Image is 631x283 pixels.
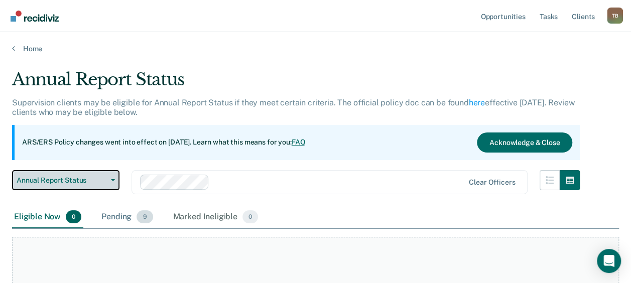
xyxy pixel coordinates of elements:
[607,8,623,24] button: Profile dropdown button
[607,8,623,24] div: T B
[242,210,258,223] span: 0
[66,210,81,223] span: 0
[137,210,153,223] span: 9
[469,178,515,187] div: Clear officers
[12,69,580,98] div: Annual Report Status
[22,137,305,148] p: ARS/ERS Policy changes went into effect on [DATE]. Learn what this means for you:
[99,206,155,228] div: Pending9
[469,98,485,107] a: here
[12,170,119,190] button: Annual Report Status
[477,132,572,153] button: Acknowledge & Close
[597,249,621,273] div: Open Intercom Messenger
[11,11,59,22] img: Recidiviz
[12,44,619,53] a: Home
[292,138,306,146] a: FAQ
[12,98,574,117] p: Supervision clients may be eligible for Annual Report Status if they meet certain criteria. The o...
[17,176,107,185] span: Annual Report Status
[171,206,261,228] div: Marked Ineligible0
[12,206,83,228] div: Eligible Now0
